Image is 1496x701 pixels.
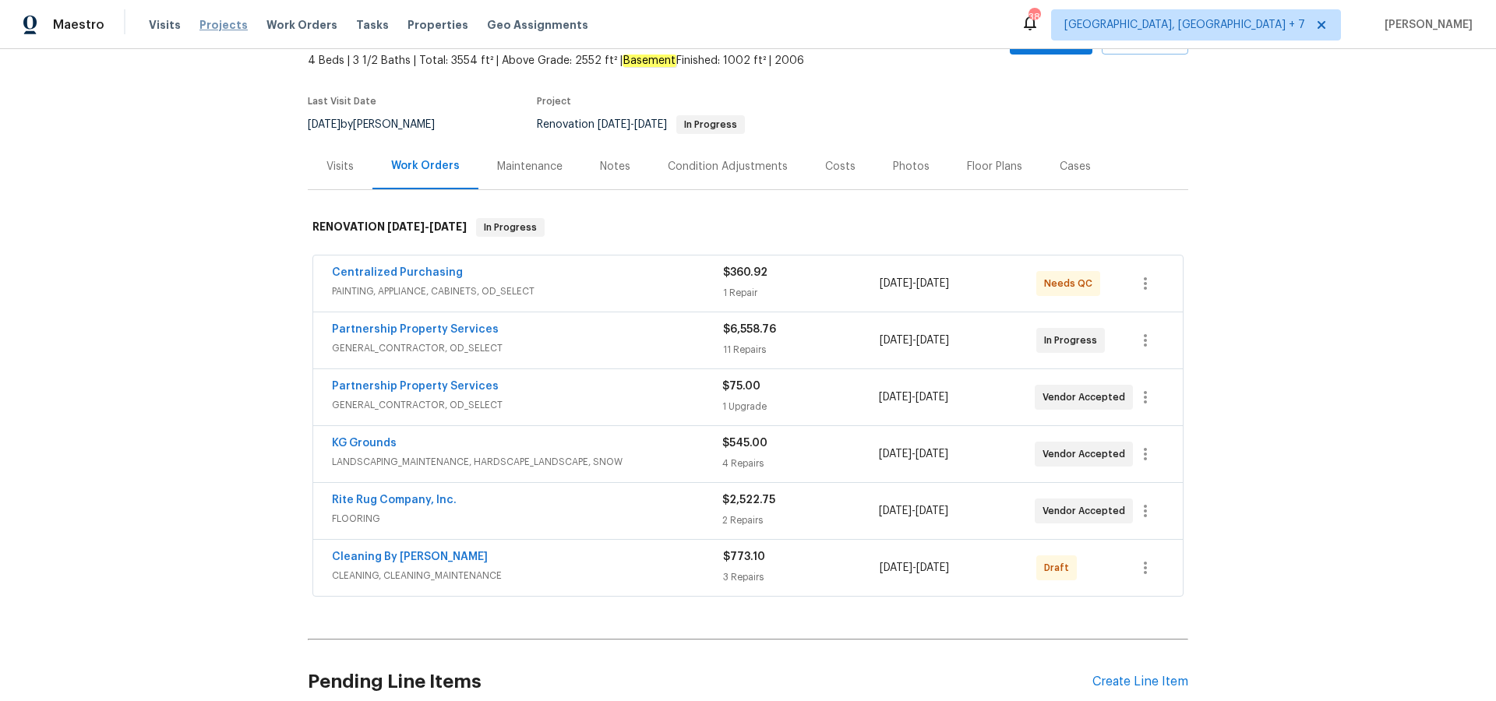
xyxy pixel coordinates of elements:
[332,284,723,299] span: PAINTING, APPLIANCE, CABINETS, OD_SELECT
[600,159,630,174] div: Notes
[408,17,468,33] span: Properties
[1092,675,1188,689] div: Create Line Item
[967,159,1022,174] div: Floor Plans
[332,381,499,392] a: Partnership Property Services
[308,203,1188,252] div: RENOVATION [DATE]-[DATE]In Progress
[722,456,878,471] div: 4 Repairs
[332,324,499,335] a: Partnership Property Services
[880,560,949,576] span: -
[916,392,948,403] span: [DATE]
[722,495,775,505] span: $2,522.75
[332,495,457,505] a: Rite Rug Company, Inc.
[880,562,912,573] span: [DATE]
[199,17,248,33] span: Projects
[598,119,630,130] span: [DATE]
[53,17,104,33] span: Maestro
[1028,9,1039,25] div: 38
[880,278,912,289] span: [DATE]
[308,97,376,106] span: Last Visit Date
[478,220,543,235] span: In Progress
[916,449,948,460] span: [DATE]
[722,381,760,392] span: $75.00
[880,335,912,346] span: [DATE]
[497,159,563,174] div: Maintenance
[879,503,948,519] span: -
[879,446,948,462] span: -
[723,569,880,585] div: 3 Repairs
[723,551,765,562] span: $773.10
[825,159,856,174] div: Costs
[598,119,667,130] span: -
[387,221,425,232] span: [DATE]
[391,158,460,174] div: Work Orders
[149,17,181,33] span: Visits
[879,505,912,516] span: [DATE]
[723,267,767,278] span: $360.92
[722,438,767,449] span: $545.00
[623,55,676,67] em: Basement
[356,19,389,30] span: Tasks
[722,513,878,528] div: 2 Repairs
[916,505,948,516] span: [DATE]
[880,333,949,348] span: -
[537,119,745,130] span: Renovation
[879,392,912,403] span: [DATE]
[326,159,354,174] div: Visits
[387,221,467,232] span: -
[722,399,878,414] div: 1 Upgrade
[266,17,337,33] span: Work Orders
[634,119,667,130] span: [DATE]
[1044,333,1103,348] span: In Progress
[678,120,743,129] span: In Progress
[332,397,722,413] span: GENERAL_CONTRACTOR, OD_SELECT
[308,53,873,69] span: 4 Beds | 3 1/2 Baths | Total: 3554 ft² | Above Grade: 2552 ft² | Finished: 1002 ft² | 2006
[332,551,488,562] a: Cleaning By [PERSON_NAME]
[308,119,340,130] span: [DATE]
[879,389,948,405] span: -
[537,97,571,106] span: Project
[429,221,467,232] span: [DATE]
[916,278,949,289] span: [DATE]
[668,159,788,174] div: Condition Adjustments
[916,562,949,573] span: [DATE]
[487,17,588,33] span: Geo Assignments
[1043,503,1131,519] span: Vendor Accepted
[1044,560,1075,576] span: Draft
[308,115,453,134] div: by [PERSON_NAME]
[1064,17,1305,33] span: [GEOGRAPHIC_DATA], [GEOGRAPHIC_DATA] + 7
[332,454,722,470] span: LANDSCAPING_MAINTENANCE, HARDSCAPE_LANDSCAPE, SNOW
[916,335,949,346] span: [DATE]
[332,511,722,527] span: FLOORING
[1044,276,1099,291] span: Needs QC
[1378,17,1473,33] span: [PERSON_NAME]
[332,438,397,449] a: KG Grounds
[332,568,723,583] span: CLEANING, CLEANING_MAINTENANCE
[879,449,912,460] span: [DATE]
[723,342,880,358] div: 11 Repairs
[723,324,776,335] span: $6,558.76
[893,159,930,174] div: Photos
[332,340,723,356] span: GENERAL_CONTRACTOR, OD_SELECT
[880,276,949,291] span: -
[312,218,467,237] h6: RENOVATION
[1043,446,1131,462] span: Vendor Accepted
[723,285,880,301] div: 1 Repair
[332,267,463,278] a: Centralized Purchasing
[1060,159,1091,174] div: Cases
[1043,389,1131,405] span: Vendor Accepted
